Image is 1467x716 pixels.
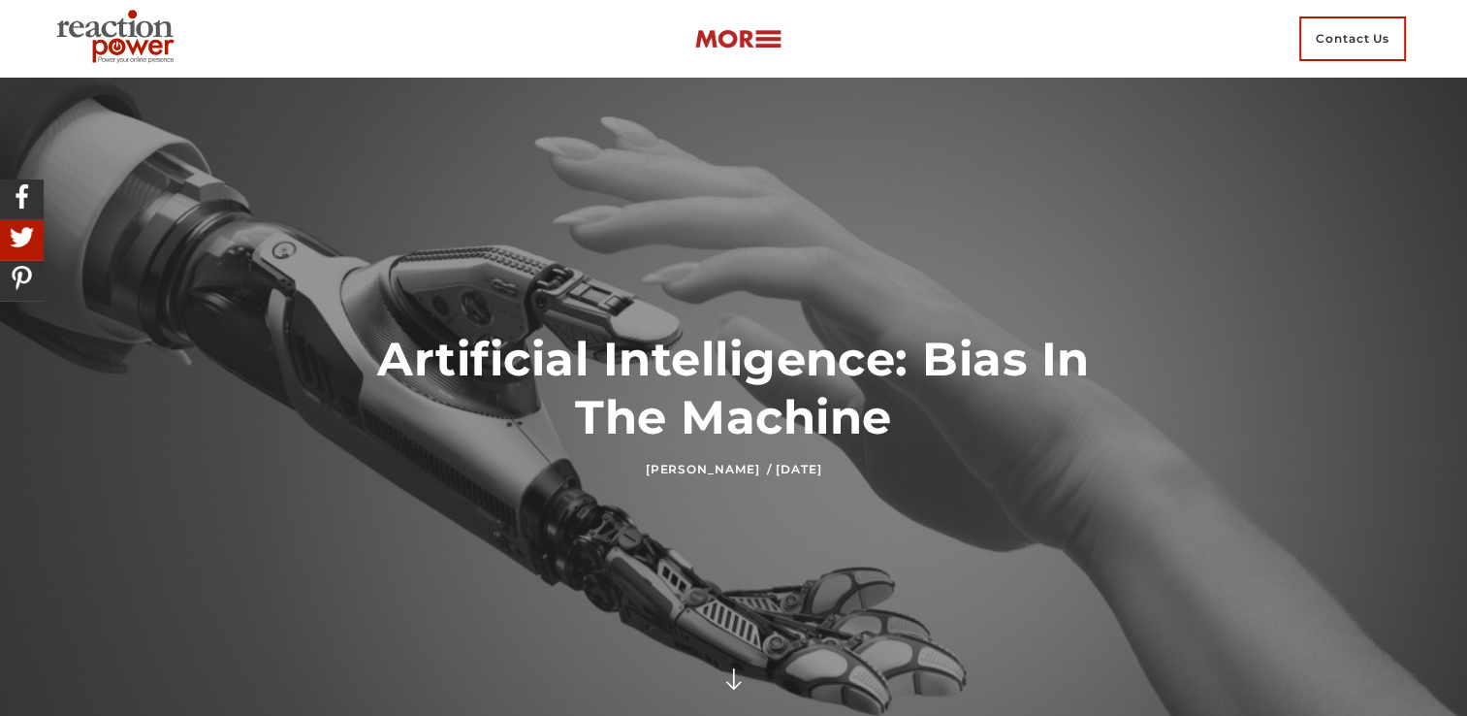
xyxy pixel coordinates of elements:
img: more-btn.png [694,28,781,50]
img: Share On Facebook [5,179,39,213]
a: [PERSON_NAME] / [646,462,772,476]
img: Share On Pinterest [5,261,39,295]
span: Contact Us [1299,16,1406,61]
time: [DATE] [776,462,821,476]
img: Share On Twitter [5,220,39,254]
h1: Artificial Intelligence: Bias In The Machine [328,330,1139,446]
img: Executive Branding | Personal Branding Agency [48,4,189,74]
